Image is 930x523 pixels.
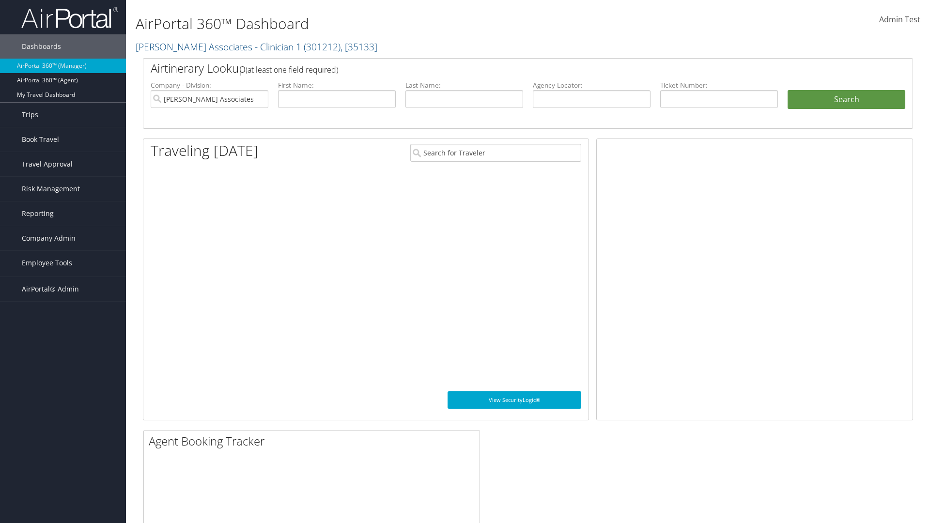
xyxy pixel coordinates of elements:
a: Admin Test [879,5,920,35]
span: Travel Approval [22,152,73,176]
span: Dashboards [22,34,61,59]
label: Ticket Number: [660,80,778,90]
label: Last Name: [405,80,523,90]
span: , [ 35133 ] [341,40,377,53]
span: Risk Management [22,177,80,201]
label: Company - Division: [151,80,268,90]
span: Trips [22,103,38,127]
button: Search [788,90,905,109]
span: Employee Tools [22,251,72,275]
span: (at least one field required) [246,64,338,75]
h2: Agent Booking Tracker [149,433,480,449]
span: Company Admin [22,226,76,250]
h2: Airtinerary Lookup [151,60,841,77]
h1: AirPortal 360™ Dashboard [136,14,659,34]
h1: Traveling [DATE] [151,140,258,161]
label: First Name: [278,80,396,90]
span: AirPortal® Admin [22,277,79,301]
label: Agency Locator: [533,80,651,90]
span: Book Travel [22,127,59,152]
span: Reporting [22,201,54,226]
span: ( 301212 ) [304,40,341,53]
input: Search for Traveler [410,144,581,162]
img: airportal-logo.png [21,6,118,29]
span: Admin Test [879,14,920,25]
a: [PERSON_NAME] Associates - Clinician 1 [136,40,377,53]
a: View SecurityLogic® [448,391,581,409]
